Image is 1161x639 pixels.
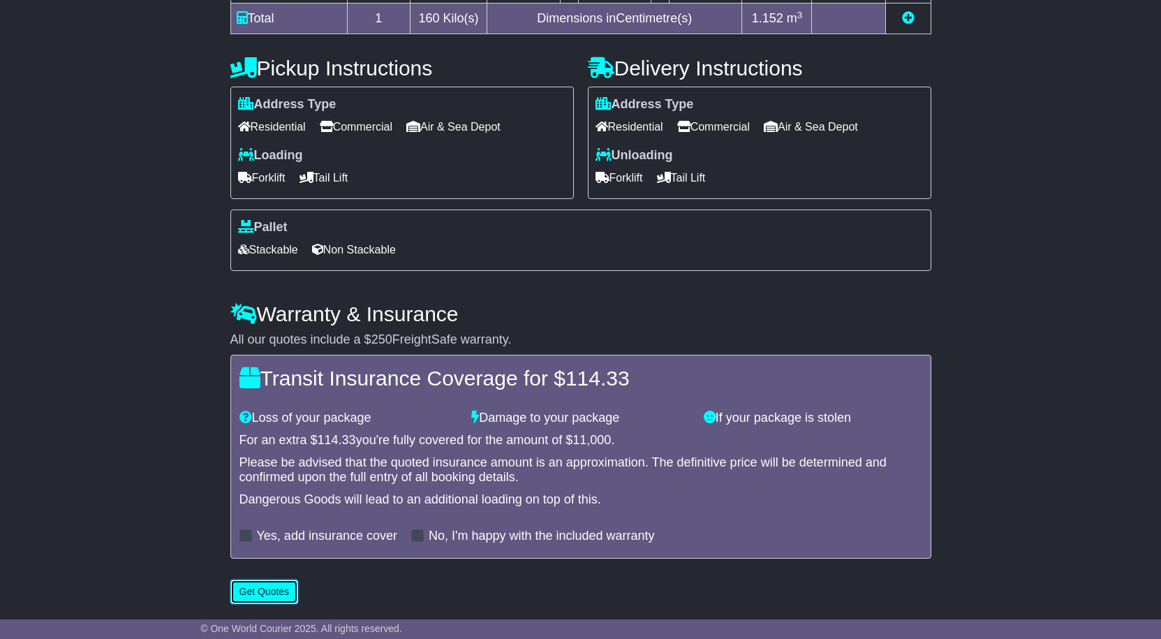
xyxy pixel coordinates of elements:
h4: Delivery Instructions [588,57,931,80]
td: Dimensions in Centimetre(s) [487,3,742,34]
td: Kilo(s) [411,3,487,34]
div: If your package is stolen [697,411,929,426]
td: Total [230,3,347,34]
div: Dangerous Goods will lead to an additional loading on top of this. [239,492,922,508]
span: Residential [596,116,663,138]
div: Damage to your package [464,411,697,426]
span: Forklift [238,167,286,189]
span: © One World Courier 2025. All rights reserved. [200,623,402,634]
span: Air & Sea Depot [406,116,501,138]
span: 114.33 [318,433,356,447]
div: Loss of your package [232,411,465,426]
span: Stackable [238,239,298,260]
span: Forklift [596,167,643,189]
label: Yes, add insurance cover [257,529,397,544]
div: For an extra $ you're fully covered for the amount of $ . [239,433,922,448]
span: 250 [371,332,392,346]
span: Non Stackable [312,239,396,260]
span: Tail Lift [300,167,348,189]
span: 114.33 [565,367,630,390]
label: Unloading [596,148,673,163]
span: Commercial [320,116,392,138]
div: All our quotes include a $ FreightSafe warranty. [230,332,931,348]
label: No, I'm happy with the included warranty [429,529,655,544]
button: Get Quotes [230,580,299,604]
h4: Transit Insurance Coverage for $ [239,367,922,390]
label: Pallet [238,220,288,235]
sup: 3 [797,10,803,20]
div: Please be advised that the quoted insurance amount is an approximation. The definitive price will... [239,455,922,485]
span: Air & Sea Depot [764,116,858,138]
h4: Pickup Instructions [230,57,574,80]
h4: Warranty & Insurance [230,302,931,325]
a: Add new item [902,11,915,25]
span: m [787,11,803,25]
td: 1 [347,3,411,34]
label: Loading [238,148,303,163]
span: 160 [419,11,440,25]
span: Tail Lift [657,167,706,189]
span: Commercial [677,116,750,138]
span: 1.152 [752,11,783,25]
label: Address Type [238,97,337,112]
span: Residential [238,116,306,138]
label: Address Type [596,97,694,112]
span: 11,000 [572,433,611,447]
